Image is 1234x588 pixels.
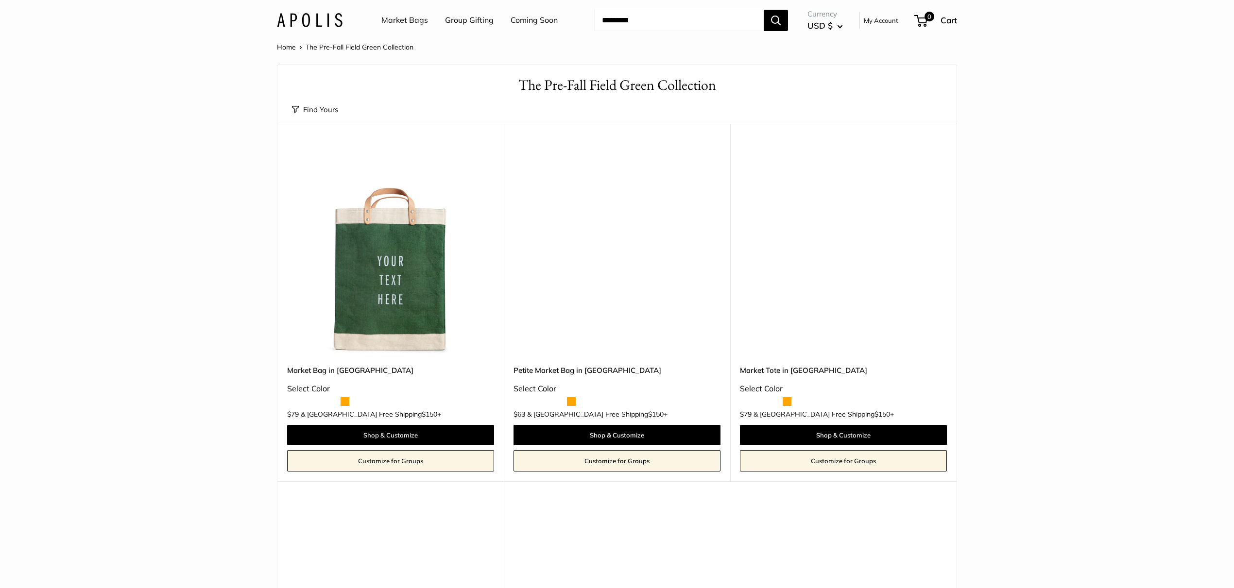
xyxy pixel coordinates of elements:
[764,10,788,31] button: Search
[287,425,494,445] a: Shop & Customize
[287,382,494,396] div: Select Color
[287,365,494,376] a: Market Bag in [GEOGRAPHIC_DATA]
[807,18,843,34] button: USD $
[874,410,890,419] span: $150
[740,425,947,445] a: Shop & Customize
[807,7,843,21] span: Currency
[277,43,296,51] a: Home
[277,13,343,27] img: Apolis
[740,410,752,419] span: $79
[514,410,525,419] span: $63
[514,148,720,355] a: description_Make it yours with custom printed text.description_Take it anywhere with easy-grip ha...
[807,20,833,31] span: USD $
[422,410,437,419] span: $150
[514,382,720,396] div: Select Color
[511,13,558,28] a: Coming Soon
[514,450,720,471] a: Customize for Groups
[514,425,720,445] a: Shop & Customize
[527,411,668,418] span: & [GEOGRAPHIC_DATA] Free Shipping +
[925,12,934,21] span: 0
[287,148,494,355] a: description_Make it yours with custom printed text.Market Bag in Field Green
[287,410,299,419] span: $79
[648,410,664,419] span: $150
[445,13,494,28] a: Group Gifting
[941,15,957,25] span: Cart
[740,365,947,376] a: Market Tote in [GEOGRAPHIC_DATA]
[864,15,898,26] a: My Account
[277,41,413,53] nav: Breadcrumb
[301,411,441,418] span: & [GEOGRAPHIC_DATA] Free Shipping +
[740,450,947,471] a: Customize for Groups
[306,43,413,51] span: The Pre-Fall Field Green Collection
[292,75,942,96] h1: The Pre-Fall Field Green Collection
[292,103,338,117] button: Find Yours
[915,13,957,28] a: 0 Cart
[381,13,428,28] a: Market Bags
[594,10,764,31] input: Search...
[740,148,947,355] a: description_Make it yours with custom printed text.description_Spacious inner area with room for ...
[287,148,494,355] img: description_Make it yours with custom printed text.
[740,382,947,396] div: Select Color
[514,365,720,376] a: Petite Market Bag in [GEOGRAPHIC_DATA]
[754,411,894,418] span: & [GEOGRAPHIC_DATA] Free Shipping +
[287,450,494,471] a: Customize for Groups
